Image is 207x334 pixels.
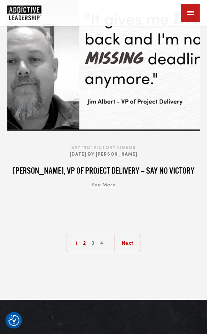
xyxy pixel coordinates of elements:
span: First name [96,1,119,6]
span: 1 [74,234,79,253]
img: Company Logo [7,6,41,20]
a: Privacy Policy [130,93,162,99]
a: 3 [90,234,96,253]
button: Consent Preferences [8,315,19,326]
a: 4 [98,234,105,253]
a: Next [114,234,141,253]
a: Home [7,6,51,20]
span: See More [91,182,116,188]
span: By [PERSON_NAME] [88,152,138,157]
a: 2 [81,234,88,253]
img: Revisit consent button [8,315,19,326]
nav: Posts pagination [7,219,200,252]
span: [DATE] [70,152,87,157]
span: Say 'No' Victory Videos [7,145,200,151]
h4: [PERSON_NAME], VP of Project Delivery – Say No Victory [7,165,200,176]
